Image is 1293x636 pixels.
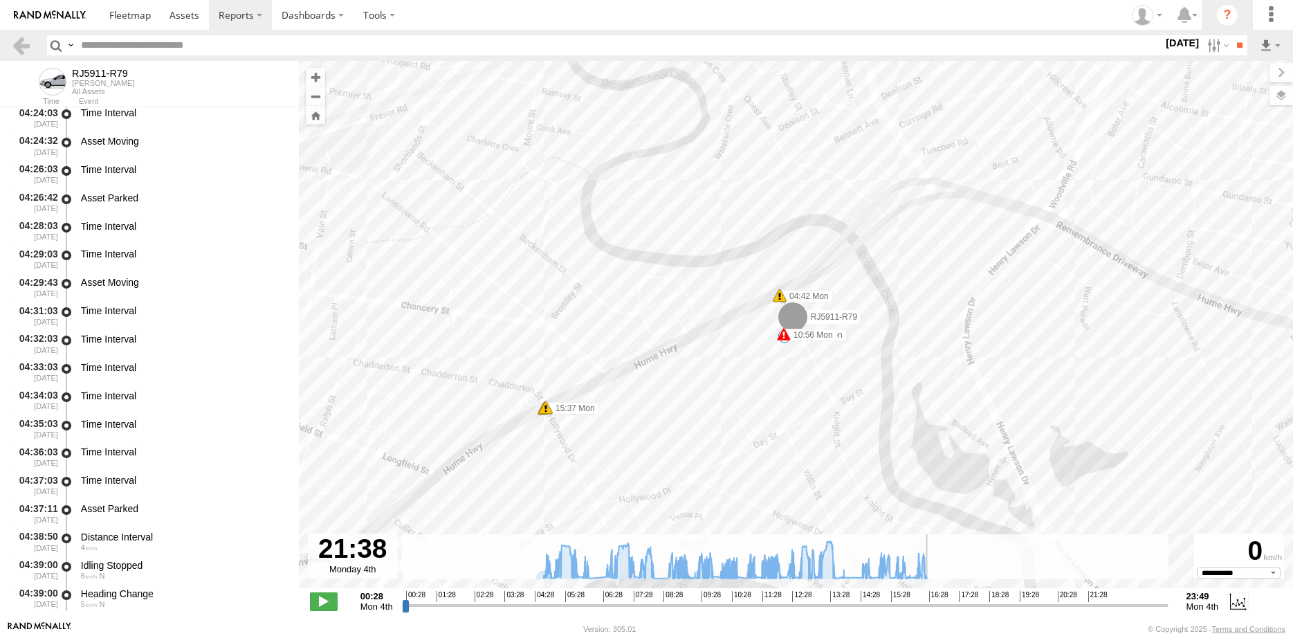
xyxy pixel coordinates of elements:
div: Asset Parked [81,502,286,515]
div: 04:28:03 [DATE] [11,218,59,244]
span: 17:28 [959,591,978,602]
div: 04:34:03 [DATE] [11,388,59,413]
a: Visit our Website [8,622,71,636]
div: 04:26:03 [DATE] [11,161,59,187]
div: Distance Interval [81,531,286,543]
span: 14:28 [861,591,880,602]
label: 04:23 Mon [794,329,847,341]
span: 12:28 [792,591,811,602]
label: [DATE] [1163,35,1202,51]
div: 0 [1196,536,1282,567]
span: 03:28 [504,591,524,602]
div: 04:24:03 [DATE] [11,105,59,130]
div: 04:37:03 [DATE] [11,473,59,498]
span: 21:28 [1088,591,1108,602]
label: Export results as... [1258,35,1282,55]
div: Quang Thomas [1127,5,1167,26]
span: 19:28 [1020,591,1039,602]
span: 10:28 [732,591,751,602]
span: 20:28 [1058,591,1077,602]
span: Mon 4th Aug 2025 [1186,601,1218,612]
div: Time Interval [81,418,286,430]
span: 11:28 [762,591,782,602]
div: 04:36:03 [DATE] [11,444,59,470]
div: Time Interval [81,248,286,260]
div: Asset Moving [81,276,286,289]
label: 11:01 Mon [544,403,598,415]
span: 09:28 [701,591,721,602]
label: Play/Stop [310,592,338,610]
div: 04:39:00 [DATE] [11,585,59,611]
div: 7 [778,329,791,343]
span: 08:28 [663,591,683,602]
span: Heading: 17 [99,600,104,608]
div: 04:24:32 [DATE] [11,133,59,158]
div: Time Interval [81,305,286,317]
span: 07:28 [634,591,653,602]
div: Heading Change [81,588,286,600]
div: 04:39:00 [DATE] [11,557,59,583]
span: 00:28 [406,591,425,602]
span: 4 [81,543,98,552]
div: Time [11,98,59,105]
div: [PERSON_NAME] [72,79,134,87]
div: 04:31:03 [DATE] [11,302,59,328]
button: Zoom Home [306,106,325,125]
span: 16:28 [929,591,948,602]
a: Back to previous Page [11,35,31,55]
div: Time Interval [81,107,286,119]
div: Time Interval [81,446,286,458]
div: 04:32:03 [DATE] [11,331,59,356]
span: 01:28 [437,591,456,602]
button: Zoom out [306,87,325,106]
strong: 23:49 [1186,591,1218,601]
div: Time Interval [81,474,286,487]
span: 02:28 [475,591,494,602]
span: 15:28 [891,591,910,602]
div: Idling Stopped [81,559,286,572]
div: Time Interval [81,361,286,374]
button: Zoom in [306,68,325,87]
div: 04:35:03 [DATE] [11,416,59,442]
div: 04:26:42 [DATE] [11,190,59,215]
div: Asset Moving [81,135,286,147]
label: Search Query [65,35,76,55]
strong: 00:28 [360,591,393,601]
span: 05:28 [565,591,585,602]
img: rand-logo.svg [14,10,86,20]
label: Search Filter Options [1202,35,1231,55]
span: 13:28 [830,591,850,602]
span: 06:28 [603,591,623,602]
div: All Assets [72,87,134,96]
a: Terms and Conditions [1212,625,1285,633]
div: Asset Parked [81,192,286,204]
div: Version: 305.01 [583,625,636,633]
span: 6 [81,572,98,580]
div: Time Interval [81,333,286,345]
span: RJ5911-R79 [810,311,856,321]
span: 18:28 [989,591,1009,602]
div: © Copyright 2025 - [1148,625,1285,633]
div: Time Interval [81,220,286,233]
label: 10:56 Mon [784,329,837,341]
div: 04:37:11 [DATE] [11,500,59,526]
span: Mon 4th Aug 2025 [360,601,393,612]
div: Time Interval [81,390,286,402]
div: 04:29:43 [DATE] [11,275,59,300]
div: RJ5911-R79 - View Asset History [72,68,134,79]
label: 15:37 Mon [546,402,599,415]
div: 04:29:03 [DATE] [11,246,59,272]
div: Time Interval [81,163,286,176]
span: 04:28 [535,591,554,602]
div: 04:38:50 [DATE] [11,529,59,554]
div: Event [79,98,299,105]
i: ? [1216,4,1238,26]
span: Heading: 17 [99,572,104,580]
span: 5 [81,600,98,608]
label: 04:42 Mon [780,290,833,302]
div: 04:33:03 [DATE] [11,359,59,385]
